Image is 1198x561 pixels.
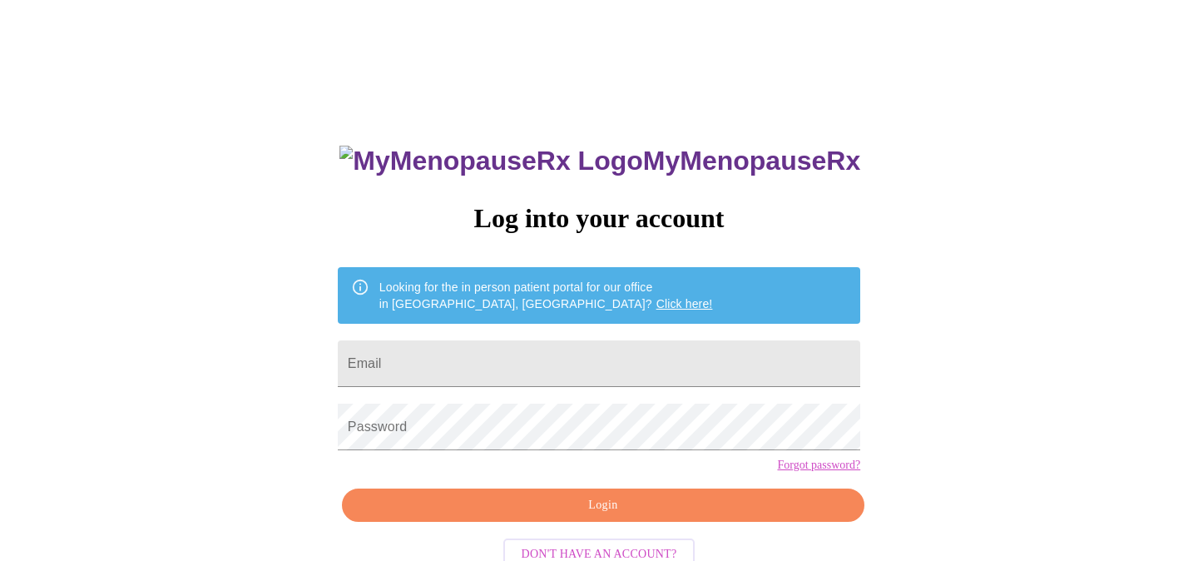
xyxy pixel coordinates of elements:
img: MyMenopauseRx Logo [339,146,642,176]
h3: Log into your account [338,203,860,234]
a: Click here! [656,297,713,310]
a: Don't have an account? [499,546,700,560]
button: Login [342,489,864,523]
a: Forgot password? [777,459,860,472]
span: Login [361,495,845,516]
div: Looking for the in person patient portal for our office in [GEOGRAPHIC_DATA], [GEOGRAPHIC_DATA]? [379,272,713,319]
h3: MyMenopauseRx [339,146,860,176]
